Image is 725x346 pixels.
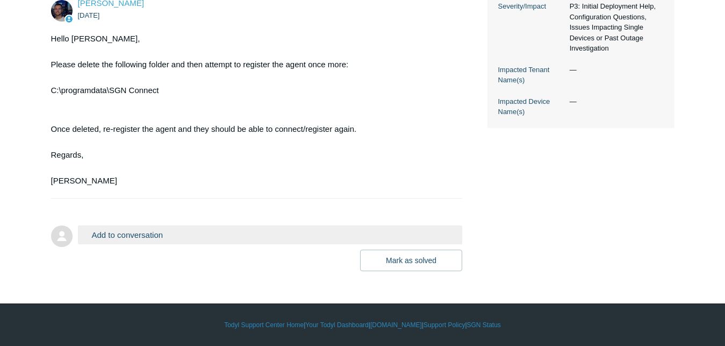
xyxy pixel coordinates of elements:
a: SGN Status [467,320,501,330]
a: Todyl Support Center Home [224,320,304,330]
dd: P3: Initial Deployment Help, Configuration Questions, Issues Impacting Single Devices or Past Out... [564,1,664,54]
a: Support Policy [423,320,465,330]
dd: — [564,65,664,75]
button: Add to conversation [78,225,463,244]
button: Mark as solved [360,250,462,271]
dt: Impacted Tenant Name(s) [498,65,564,86]
div: | | | | [51,320,674,330]
time: 09/09/2025, 07:09 [78,11,100,19]
dt: Impacted Device Name(s) [498,96,564,117]
dt: Severity/Impact [498,1,564,12]
div: Hello [PERSON_NAME], Please delete the following folder and then attempt to register the agent on... [51,32,452,187]
dd: — [564,96,664,107]
a: Your Todyl Dashboard [305,320,368,330]
a: [DOMAIN_NAME] [370,320,422,330]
